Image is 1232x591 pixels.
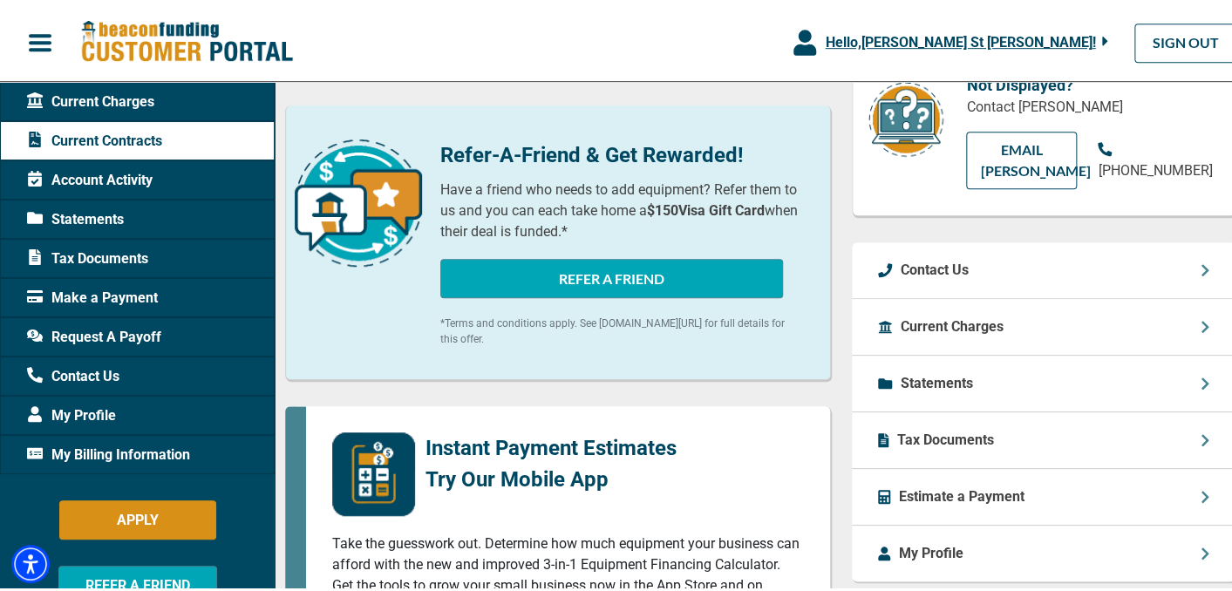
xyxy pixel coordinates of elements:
p: Have a friend who needs to add equipment? Refer them to us and you can each take home a when thei... [440,176,804,239]
p: Tax Documents [897,426,994,447]
span: Contact Us [27,363,119,384]
span: Statements [27,206,124,227]
p: My Profile [899,540,963,560]
span: Hello, [PERSON_NAME] St [PERSON_NAME] ! [825,31,1095,47]
img: mobile-app-logo.png [332,429,415,513]
a: EMAIL [PERSON_NAME] [966,128,1077,186]
p: Try Our Mobile App [425,460,677,492]
span: Make a Payment [27,284,158,305]
p: Statements [901,370,973,391]
span: Request A Payoff [27,323,161,344]
button: REFER A FRIEND [440,255,783,295]
span: Current Charges [27,88,154,109]
p: Refer-A-Friend & Get Rewarded! [440,136,804,167]
span: Current Contracts [27,127,162,148]
p: Contact Us [901,256,969,277]
div: Accessibility Menu [11,541,50,580]
img: Beacon Funding Customer Portal Logo [80,17,293,61]
a: [PHONE_NUMBER] [1098,136,1212,178]
span: My Profile [27,402,116,423]
img: contract-icon.png [867,77,945,156]
span: My Billing Information [27,441,190,462]
span: Account Activity [27,166,153,187]
p: Contact [PERSON_NAME] [966,93,1208,114]
p: Current Charges [901,313,1004,334]
p: Estimate a Payment [899,483,1024,504]
span: [PHONE_NUMBER] [1098,159,1212,175]
p: *Terms and conditions apply. See [DOMAIN_NAME][URL] for full details for this offer. [440,312,804,343]
img: refer-a-friend-icon.png [295,136,422,263]
button: APPLY [59,497,216,536]
span: Tax Documents [27,245,148,266]
b: $150 Visa Gift Card [647,199,765,215]
p: Instant Payment Estimates [425,429,677,460]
